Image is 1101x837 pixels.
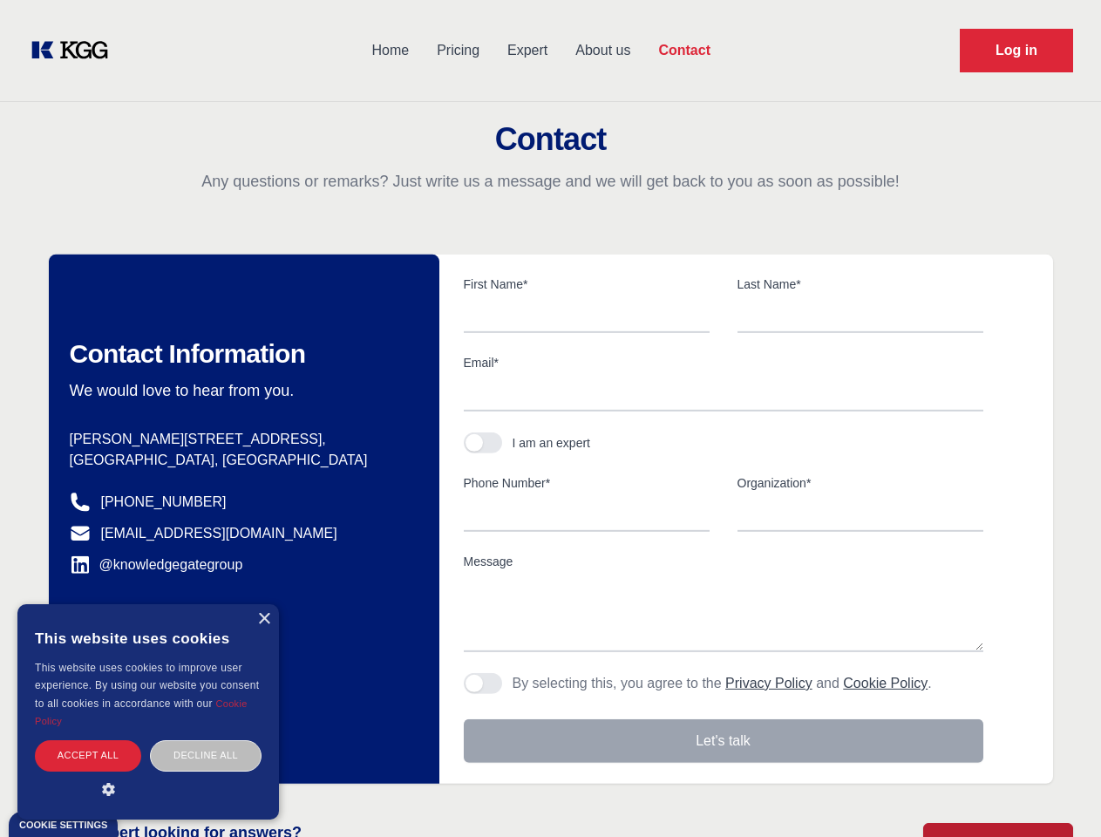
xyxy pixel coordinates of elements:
[737,276,983,293] label: Last Name*
[35,617,262,659] div: This website uses cookies
[70,380,411,401] p: We would love to hear from you.
[464,276,710,293] label: First Name*
[644,28,724,73] a: Contact
[464,474,710,492] label: Phone Number*
[357,28,423,73] a: Home
[960,29,1073,72] a: Request Demo
[70,338,411,370] h2: Contact Information
[257,613,270,626] div: Close
[101,523,337,544] a: [EMAIL_ADDRESS][DOMAIN_NAME]
[70,555,243,575] a: @knowledgegategroup
[513,673,932,694] p: By selecting this, you agree to the and .
[70,450,411,471] p: [GEOGRAPHIC_DATA], [GEOGRAPHIC_DATA]
[464,553,983,570] label: Message
[423,28,493,73] a: Pricing
[21,122,1080,157] h2: Contact
[28,37,122,65] a: KOL Knowledge Platform: Talk to Key External Experts (KEE)
[725,676,812,691] a: Privacy Policy
[19,820,107,830] div: Cookie settings
[1014,753,1101,837] iframe: Chat Widget
[35,662,259,710] span: This website uses cookies to improve user experience. By using our website you consent to all coo...
[493,28,561,73] a: Expert
[35,698,248,726] a: Cookie Policy
[150,740,262,771] div: Decline all
[21,171,1080,192] p: Any questions or remarks? Just write us a message and we will get back to you as soon as possible!
[843,676,928,691] a: Cookie Policy
[513,434,591,452] div: I am an expert
[737,474,983,492] label: Organization*
[561,28,644,73] a: About us
[101,492,227,513] a: [PHONE_NUMBER]
[464,719,983,763] button: Let's talk
[70,429,411,450] p: [PERSON_NAME][STREET_ADDRESS],
[464,354,983,371] label: Email*
[35,740,141,771] div: Accept all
